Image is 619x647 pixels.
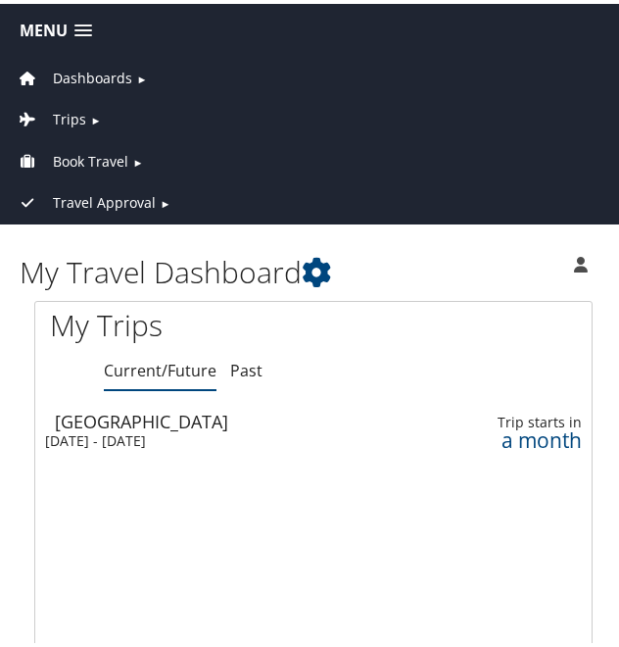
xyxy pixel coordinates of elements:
[50,301,577,342] h1: My Trips
[160,192,170,207] span: ►
[136,68,147,82] span: ►
[20,18,68,36] span: Menu
[15,148,128,167] a: Book Travel
[45,428,394,446] div: [DATE] - [DATE]
[465,410,582,427] div: Trip starts in
[230,356,262,377] a: Past
[132,151,143,166] span: ►
[465,427,582,445] div: a month
[53,147,128,169] span: Book Travel
[20,248,460,289] h1: My Travel Dashboard
[15,106,86,124] a: Trips
[53,188,156,210] span: Travel Approval
[10,11,102,43] a: Menu
[53,64,132,85] span: Dashboards
[15,189,156,208] a: Travel Approval
[55,409,404,426] div: [GEOGRAPHIC_DATA]
[53,105,86,126] span: Trips
[104,356,216,377] a: Current/Future
[15,65,132,83] a: Dashboards
[90,109,101,124] span: ►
